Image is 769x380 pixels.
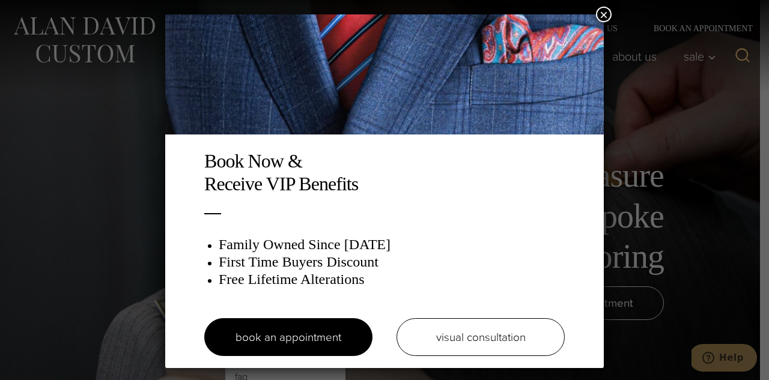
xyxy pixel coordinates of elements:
[204,318,372,356] a: book an appointment
[28,8,52,19] span: Help
[219,236,565,253] h3: Family Owned Since [DATE]
[219,271,565,288] h3: Free Lifetime Alterations
[596,7,612,22] button: Close
[397,318,565,356] a: visual consultation
[204,149,565,196] h2: Book Now & Receive VIP Benefits
[219,253,565,271] h3: First Time Buyers Discount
